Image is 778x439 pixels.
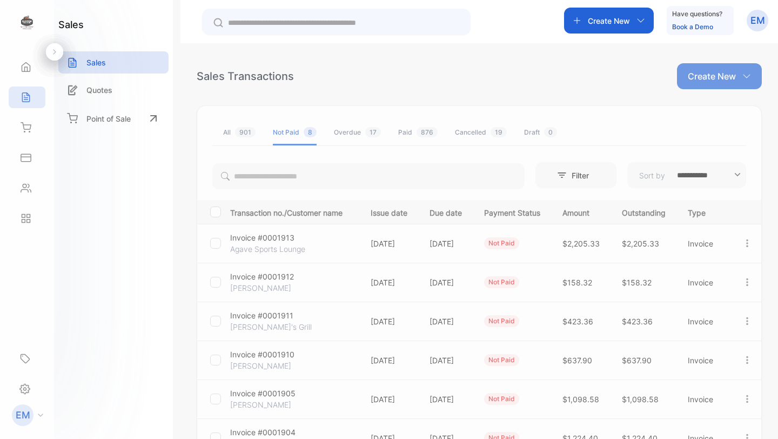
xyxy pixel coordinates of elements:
p: Point of Sale [86,113,131,124]
p: [DATE] [430,238,462,249]
p: [PERSON_NAME] [230,399,291,410]
p: Invoice #0001910 [230,349,294,360]
p: Invoice [688,355,720,366]
div: Cancelled [455,128,507,137]
p: Payment Status [484,205,540,218]
p: Have questions? [672,9,722,19]
p: Due date [430,205,462,218]
p: EM [750,14,765,28]
button: Create New [564,8,654,34]
p: Invoice #0001904 [230,427,296,438]
a: Point of Sale [58,107,169,130]
p: [DATE] [371,316,407,327]
span: $423.36 [622,317,653,326]
span: 19 [491,127,507,137]
p: Quotes [86,84,112,96]
p: [DATE] [371,394,407,405]
p: [DATE] [430,316,462,327]
span: 17 [365,127,381,137]
span: $423.36 [562,317,593,326]
p: Issue date [371,205,407,218]
div: Overdue [334,128,381,137]
a: Quotes [58,79,169,101]
p: [DATE] [371,277,407,288]
div: All [223,128,256,137]
p: Invoice #0001911 [230,310,293,321]
p: Sort by [639,170,665,181]
span: 0 [544,127,557,137]
div: Paid [398,128,438,137]
a: Sales [58,51,169,74]
p: Invoice [688,316,720,327]
p: Invoice #0001912 [230,271,294,282]
p: [PERSON_NAME] [230,360,291,371]
div: Draft [524,128,557,137]
p: [DATE] [430,355,462,366]
span: $637.90 [622,356,652,365]
p: [PERSON_NAME]'s Grill [230,321,312,332]
button: EM [747,8,768,34]
p: [PERSON_NAME] [230,282,291,294]
span: $1,098.58 [622,395,659,404]
span: 876 [417,127,438,137]
span: $158.32 [622,278,652,287]
p: Sales [86,57,106,68]
a: Book a Demo [672,23,713,31]
p: [DATE] [430,277,462,288]
span: 901 [235,127,256,137]
p: Invoice #0001913 [230,232,294,243]
p: Invoice [688,394,720,405]
div: not paid [484,237,519,249]
span: 8 [304,127,317,137]
p: [DATE] [371,355,407,366]
p: Outstanding [622,205,666,218]
p: [DATE] [430,394,462,405]
button: Sort by [627,162,746,188]
img: logo [19,14,35,30]
span: $1,098.58 [562,395,599,404]
div: not paid [484,276,519,288]
p: Create New [688,70,736,83]
p: Amount [562,205,600,218]
div: not paid [484,393,519,405]
div: not paid [484,315,519,327]
p: Type [688,205,720,218]
p: Invoice [688,238,720,249]
p: [DATE] [371,238,407,249]
p: Invoice [688,277,720,288]
div: Not Paid [273,128,317,137]
span: $158.32 [562,278,592,287]
p: Transaction no./Customer name [230,205,357,218]
span: $2,205.33 [562,239,600,248]
div: Sales Transactions [197,68,294,84]
p: EM [16,408,30,422]
h1: sales [58,17,84,32]
span: $637.90 [562,356,592,365]
button: Create New [677,63,762,89]
p: Invoice #0001905 [230,388,296,399]
span: $2,205.33 [622,239,659,248]
p: Agave Sports Lounge [230,243,305,255]
p: Create New [588,15,630,26]
div: not paid [484,354,519,366]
